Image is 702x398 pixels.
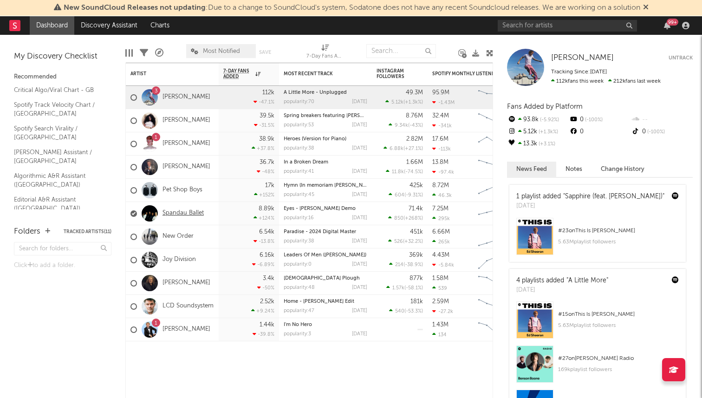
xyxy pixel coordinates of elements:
[162,117,210,124] a: [PERSON_NAME]
[260,113,274,119] div: 39.5k
[474,179,516,202] svg: Chart title
[352,99,367,104] div: [DATE]
[664,22,670,29] button: 99+
[405,170,422,175] span: -74.5 %
[259,136,274,142] div: 38.9k
[405,100,422,105] span: +1.3k %
[386,285,423,291] div: ( )
[667,19,678,26] div: 99 +
[569,114,630,126] div: 0
[539,117,559,123] span: -5.92 %
[306,39,344,66] div: 7-Day Fans Added (7-Day Fans Added)
[253,238,274,244] div: -13.8 %
[389,261,423,268] div: ( )
[162,163,210,171] a: [PERSON_NAME]
[389,192,423,198] div: ( )
[254,122,274,128] div: -31.5 %
[406,286,422,291] span: -58.1 %
[284,229,356,235] a: Paradise - 2024 Digital Master
[432,90,449,96] div: 95.9M
[352,239,367,244] div: [DATE]
[352,285,367,290] div: [DATE]
[409,183,423,189] div: 425k
[14,72,111,83] div: Recommended
[558,309,679,320] div: # 15 on This Is [PERSON_NAME]
[584,117,603,123] span: -100 %
[405,146,422,151] span: +27.1 %
[551,78,604,84] span: 112k fans this week
[410,299,423,305] div: 181k
[257,169,274,175] div: -48 %
[507,114,569,126] div: 93.8k
[507,126,569,138] div: 5.12k
[406,159,423,165] div: 1.66M
[352,215,367,221] div: [DATE]
[551,54,614,62] span: [PERSON_NAME]
[432,192,452,198] div: 46.3k
[162,279,210,287] a: [PERSON_NAME]
[284,137,367,142] div: Heroes (Version for Piano)
[516,276,608,286] div: 4 playlists added
[284,192,314,197] div: popularity: 45
[410,229,423,235] div: 451k
[516,286,608,295] div: [DATE]
[474,109,516,132] svg: Chart title
[405,262,422,268] span: -38.9 %
[144,16,176,35] a: Charts
[409,275,423,281] div: 877k
[432,299,449,305] div: 2.59M
[284,90,347,95] a: A Little More - Unplugged
[404,239,422,244] span: +32.2 %
[284,113,387,118] a: Spring breakers featuring [PERSON_NAME]
[388,238,423,244] div: ( )
[392,170,404,175] span: 11.8k
[537,142,555,147] span: +3.1 %
[284,239,314,244] div: popularity: 38
[591,162,654,177] button: Change History
[257,285,274,291] div: -50 %
[432,229,450,235] div: 6.66M
[474,248,516,272] svg: Chart title
[203,48,240,54] span: Most Notified
[432,275,448,281] div: 1.58M
[385,99,423,105] div: ( )
[563,193,664,200] a: "Sapphire (feat. [PERSON_NAME])"
[284,262,312,267] div: popularity: 0
[162,302,214,310] a: LCD Soundsystem
[474,318,516,341] svg: Chart title
[284,206,367,211] div: Eyes - Gentry Demo
[14,100,102,119] a: Spotify Track Velocity Chart / [GEOGRAPHIC_DATA]
[383,145,423,151] div: ( )
[507,103,583,110] span: Fans Added by Platform
[432,159,448,165] div: 13.8M
[284,299,367,304] div: Home - Tom Sharkett Edit
[284,146,314,151] div: popularity: 38
[432,262,454,268] div: -5.84k
[395,193,404,198] span: 604
[14,51,111,62] div: My Discovery Checklist
[352,192,367,197] div: [DATE]
[352,308,367,313] div: [DATE]
[558,364,679,375] div: 169k playlist followers
[409,252,423,258] div: 369k
[14,195,102,214] a: Editorial A&R Assistant ([GEOGRAPHIC_DATA])
[284,90,367,95] div: A Little More - Unplugged
[259,229,274,235] div: 6.54k
[352,169,367,174] div: [DATE]
[558,353,679,364] div: # 27 on [PERSON_NAME] Radio
[406,193,422,198] span: -9.31 %
[352,262,367,267] div: [DATE]
[394,216,403,221] span: 850
[284,276,360,281] a: [DEMOGRAPHIC_DATA] Plough
[64,229,111,234] button: Tracked Artists(11)
[14,124,102,143] a: Spotify Search Virality / [GEOGRAPHIC_DATA]
[405,216,422,221] span: +268 %
[262,90,274,96] div: 112k
[284,308,314,313] div: popularity: 47
[162,326,210,333] a: [PERSON_NAME]
[566,277,608,284] a: "A Little More"
[432,113,449,119] div: 32.4M
[260,299,274,305] div: 2.52k
[432,136,448,142] div: 17.6M
[432,308,453,314] div: -27.2k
